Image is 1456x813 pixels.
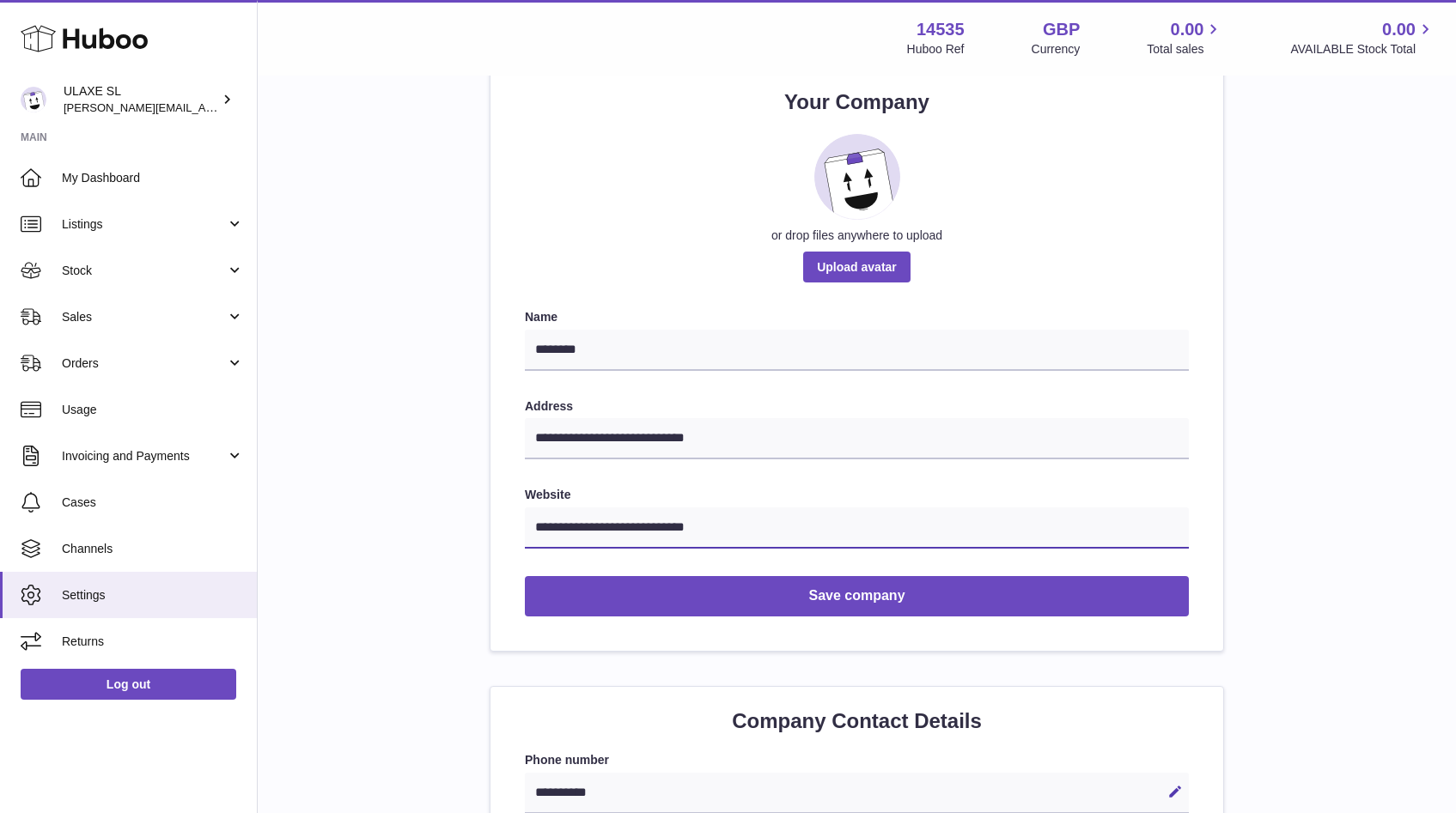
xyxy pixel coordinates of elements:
[1290,41,1435,58] span: AVAILABLE Stock Total
[814,134,900,220] img: placeholder_image.svg
[525,707,1189,735] h2: Company Contact Details
[62,634,244,650] span: Returns
[525,576,1189,616] button: Save company
[62,263,226,279] span: Stock
[62,448,226,464] span: Invoicing and Payments
[907,41,965,58] div: Huboo Ref
[525,228,1189,244] div: or drop files anywhere to upload
[1147,41,1223,58] span: Total sales
[525,752,1189,768] label: Phone number
[1147,18,1223,58] a: 0.00 Total sales
[62,541,244,557] span: Channels
[21,87,46,112] img: anna@ulaxe.com
[21,669,236,700] a: Log out
[1382,18,1416,41] span: 0.00
[64,100,344,114] span: [PERSON_NAME][EMAIL_ADDRESS][DOMAIN_NAME]
[62,309,226,325] span: Sales
[62,494,244,511] span: Cases
[803,252,911,282] span: Upload avatar
[525,88,1189,116] h2: Your Company
[525,398,1189,415] label: Address
[62,402,244,418] span: Usage
[62,170,244,186] span: My Dashboard
[525,309,1189,325] label: Name
[62,355,226,372] span: Orders
[1032,41,1081,58] div: Currency
[1290,18,1435,58] a: 0.00 AVAILABLE Stock Total
[64,83,218,116] div: ULAXE SL
[62,216,226,233] span: Listings
[917,18,965,41] strong: 14535
[525,487,1189,503] label: Website
[1043,18,1080,41] strong: GBP
[1171,18,1204,41] span: 0.00
[62,587,244,604] span: Settings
